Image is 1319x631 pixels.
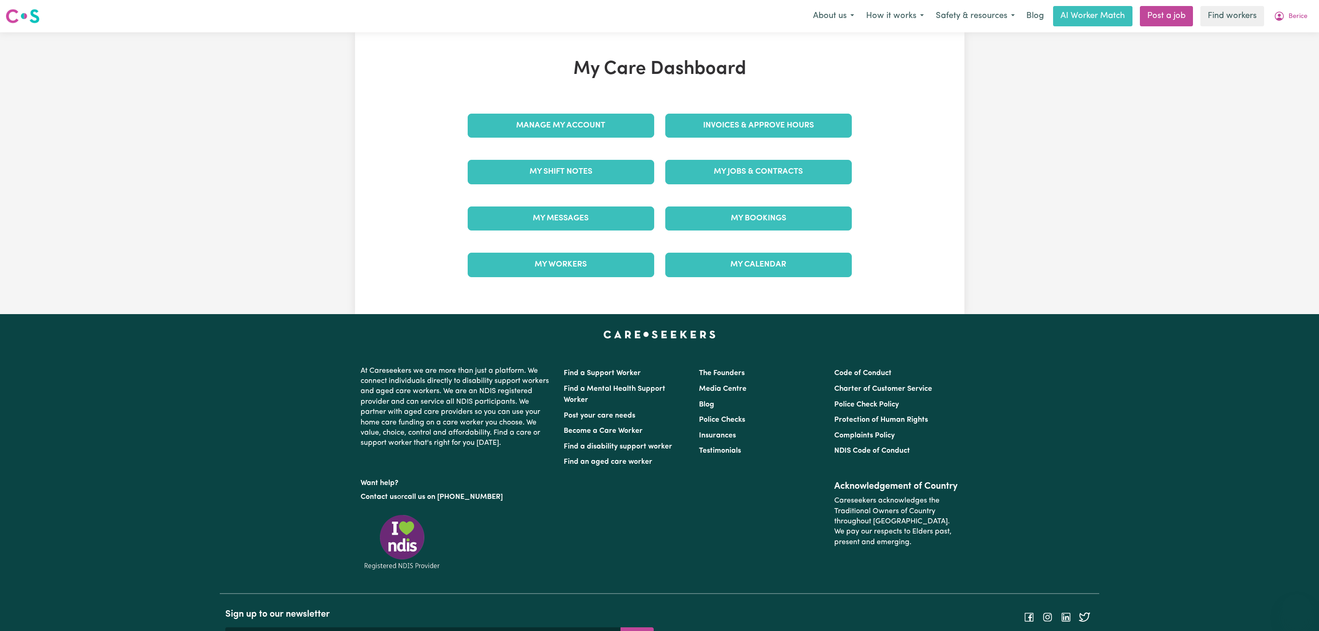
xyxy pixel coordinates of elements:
iframe: Button to launch messaging window, conversation in progress [1282,594,1312,624]
a: My Bookings [665,206,852,231]
a: Protection of Human Rights [834,416,928,424]
a: Media Centre [699,385,747,393]
a: My Calendar [665,253,852,277]
a: Contact us [361,493,397,501]
a: Follow Careseekers on Twitter [1079,613,1090,620]
a: Become a Care Worker [564,427,643,435]
a: Find a Support Worker [564,370,641,377]
a: Follow Careseekers on LinkedIn [1060,613,1072,620]
a: Complaints Policy [834,432,895,439]
p: or [361,488,553,506]
a: Police Check Policy [834,401,899,408]
a: Police Checks [699,416,745,424]
a: Careseekers logo [6,6,40,27]
img: Registered NDIS provider [361,513,444,571]
p: Want help? [361,474,553,488]
a: NDIS Code of Conduct [834,447,910,455]
a: call us on [PHONE_NUMBER] [404,493,503,501]
img: Careseekers logo [6,8,40,24]
a: Manage My Account [468,114,654,138]
a: Careseekers home page [603,331,716,338]
button: My Account [1268,6,1313,26]
button: About us [807,6,860,26]
a: Find a Mental Health Support Worker [564,385,665,404]
a: AI Worker Match [1053,6,1132,26]
p: Careseekers acknowledges the Traditional Owners of Country throughout [GEOGRAPHIC_DATA]. We pay o... [834,492,958,551]
a: Invoices & Approve Hours [665,114,852,138]
button: How it works [860,6,930,26]
a: Find an aged care worker [564,458,652,466]
p: At Careseekers we are more than just a platform. We connect individuals directly to disability su... [361,362,553,452]
a: Post your care needs [564,412,635,419]
a: Blog [699,401,714,408]
a: Follow Careseekers on Instagram [1042,613,1053,620]
a: My Shift Notes [468,160,654,184]
a: My Messages [468,206,654,231]
a: Find a disability support worker [564,443,672,450]
a: Code of Conduct [834,370,891,377]
a: Insurances [699,432,736,439]
a: The Founders [699,370,745,377]
a: Charter of Customer Service [834,385,932,393]
a: Find workers [1200,6,1264,26]
button: Safety & resources [930,6,1021,26]
a: My Workers [468,253,654,277]
a: Blog [1021,6,1049,26]
h1: My Care Dashboard [462,58,857,80]
a: Testimonials [699,447,741,455]
a: Post a job [1140,6,1193,26]
a: My Jobs & Contracts [665,160,852,184]
a: Follow Careseekers on Facebook [1024,613,1035,620]
span: Berice [1289,12,1307,22]
h2: Acknowledgement of Country [834,481,958,492]
h2: Sign up to our newsletter [225,609,654,620]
